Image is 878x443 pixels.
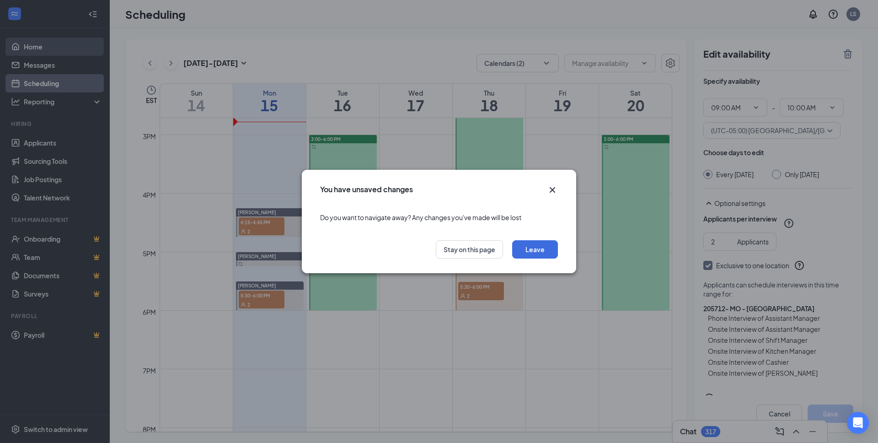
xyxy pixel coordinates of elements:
[320,184,413,194] h3: You have unsaved changes
[847,412,869,434] div: Open Intercom Messenger
[320,204,558,231] div: Do you want to navigate away? Any changes you've made will be lost
[547,184,558,195] button: Close
[547,184,558,195] svg: Cross
[512,240,558,259] button: Leave
[436,240,503,259] button: Stay on this page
